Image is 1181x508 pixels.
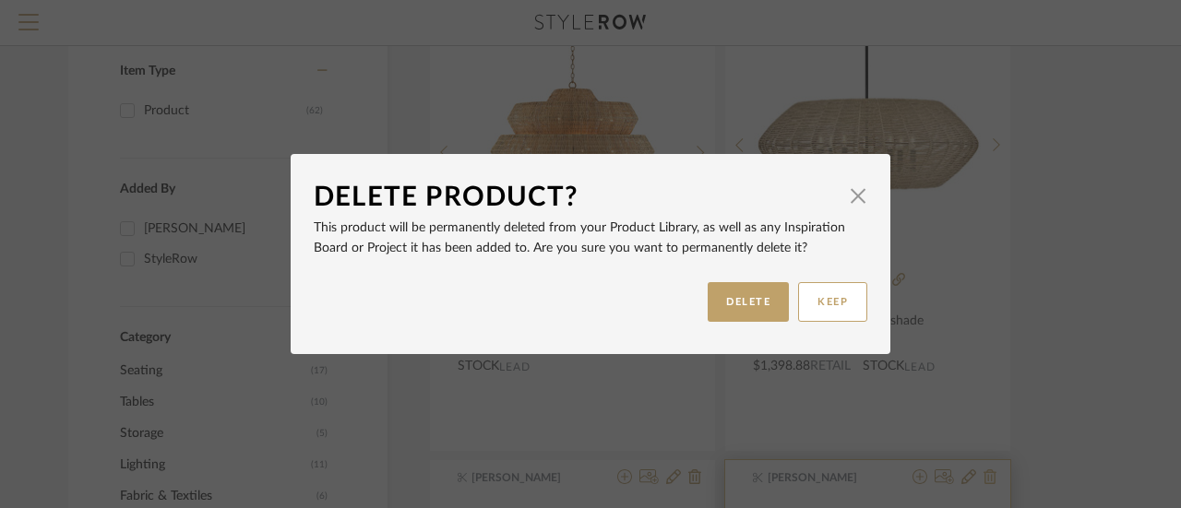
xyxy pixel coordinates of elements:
p: This product will be permanently deleted from your Product Library, as well as any Inspiration Bo... [314,218,867,258]
button: Close [840,177,877,214]
button: KEEP [798,282,867,322]
dialog-header: Delete Product? [314,177,867,218]
div: Delete Product? [314,177,840,218]
button: DELETE [708,282,789,322]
